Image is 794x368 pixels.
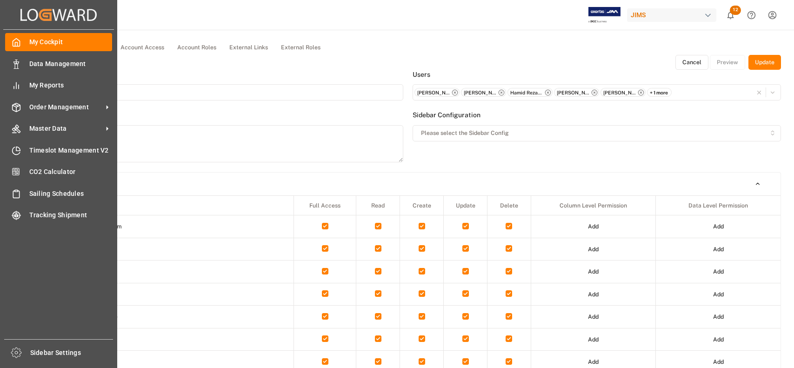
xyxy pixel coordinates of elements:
[5,184,112,202] a: Sailing Schedules
[54,358,217,366] p: List of agents
[5,141,112,159] a: Timeslot Management V2
[29,80,113,90] span: My Reports
[581,287,605,302] button: Add
[557,89,589,96] small: [PERSON_NAME] - [EMAIL_ADDRESS][DOMAIN_NAME]
[413,84,781,100] button: [PERSON_NAME] - [PERSON_NAME][EMAIL_ADDRESS][PERSON_NAME][DOMAIN_NAME][PERSON_NAME] - [PERSON_NAM...
[5,54,112,73] a: Data Management
[29,189,113,199] span: Sailing Schedules
[421,129,509,137] span: Please select the Sidebar Config
[413,110,480,120] span: Sidebar Configuration
[54,335,217,344] p: LCL Rates_On Carriage
[627,6,720,24] button: JIMS
[707,264,730,279] button: Add
[114,41,171,55] button: Account Access
[54,268,217,276] p: Shipment Tracking
[707,242,730,257] button: Add
[707,287,730,302] button: Add
[531,196,655,215] th: Column Level Permission
[54,313,217,321] p: LCL Rates_Pre Carriage
[464,89,496,96] small: [PERSON_NAME] - [PERSON_NAME][EMAIL_ADDRESS][DOMAIN_NAME]
[748,55,781,70] button: Update
[647,88,674,97] button: + 1 more
[171,41,223,55] button: Account Roles
[581,309,605,324] button: Add
[741,5,762,26] button: Help Center
[675,55,708,70] button: Cancel
[29,210,113,220] span: Tracking Shipment
[581,264,605,279] button: Add
[707,309,730,324] button: Add
[30,348,113,358] span: Sidebar Settings
[581,332,605,347] button: Add
[29,146,113,155] span: Timeslot Management V2
[29,59,113,69] span: Data Management
[54,245,217,254] p: Purchase Order
[647,88,672,97] div: + 1 more
[274,41,327,55] button: External Roles
[581,242,605,257] button: Add
[627,8,716,22] div: JIMS
[720,5,741,26] button: show 12 new notifications
[656,196,781,215] th: Data Level Permission
[417,89,450,96] small: [PERSON_NAME] - [PERSON_NAME][EMAIL_ADDRESS][PERSON_NAME][DOMAIN_NAME]
[603,89,636,96] small: [PERSON_NAME] - [PERSON_NAME][EMAIL_ADDRESS][PERSON_NAME][DOMAIN_NAME]
[29,124,103,134] span: Master Data
[5,33,112,51] a: My Cockpit
[707,332,730,347] button: Add
[444,196,487,215] th: Update
[5,206,112,224] a: Tracking Shipment
[44,176,781,192] button: Table Permissions
[510,89,543,96] small: Hamid Rezaei - [EMAIL_ADDRESS][PERSON_NAME][DOMAIN_NAME]
[588,7,621,23] img: Exertis%20JAM%20-%20Email%20Logo.jpg_1722504956.jpg
[29,37,113,47] span: My Cockpit
[44,125,403,162] textarea: Super Admin Role
[54,290,217,299] p: Shipment Booking
[581,219,605,234] button: Add
[5,163,112,181] a: CO2 Calculator
[223,41,274,55] button: External Links
[707,219,730,234] button: Add
[309,202,340,209] span: Full Access
[487,196,531,215] th: Delete
[54,222,217,231] p: Purchase Order Line Item
[5,76,112,94] a: My Reports
[400,196,444,215] th: Create
[48,197,290,213] input: Search
[356,196,400,215] th: Read
[29,102,103,112] span: Order Management
[413,70,430,80] span: Users
[730,6,741,15] span: 12
[29,167,113,177] span: CO2 Calculator
[44,84,403,100] input: Role Name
